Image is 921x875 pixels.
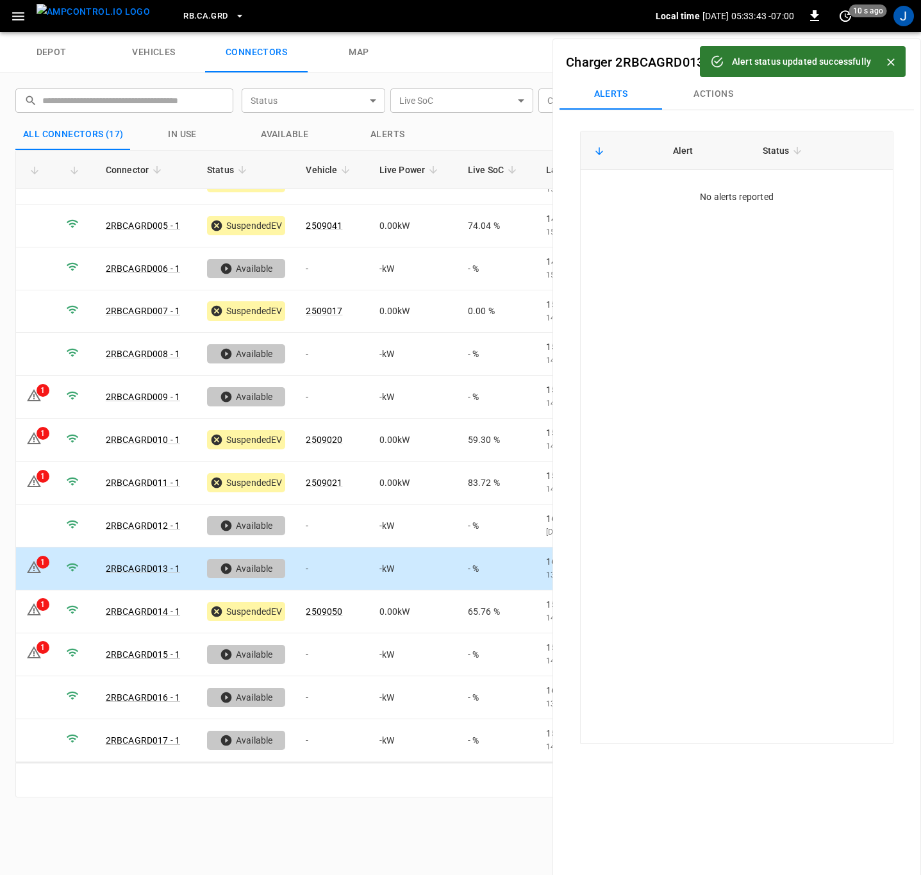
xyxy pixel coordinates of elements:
span: Vehicle [306,162,354,178]
td: 83.72 % [458,462,536,504]
div: Alert status updated successfully [732,50,871,73]
a: 2509041 [306,221,342,231]
td: 59.30 % [458,419,536,462]
div: Available [207,259,285,278]
th: Alert [663,131,752,170]
span: 14 hours ago [546,399,595,408]
td: - [295,504,369,547]
p: Local time [656,10,700,22]
div: No alerts reported [601,190,872,203]
div: Available [207,516,285,535]
div: 1 [37,384,49,397]
td: - [295,719,369,762]
div: SuspendedEV [207,602,285,621]
a: 2RBCAGRD006 - 1 [106,263,180,274]
a: 2RBCAGRD013 - 1 [106,563,180,574]
span: 10 s ago [849,4,887,17]
td: - % [458,633,536,676]
a: 2RBCAGRD012 - 1 [106,521,180,531]
button: All Connectors (17) [15,119,131,150]
a: 2509050 [306,606,342,617]
td: - % [458,333,536,376]
td: - % [458,504,536,547]
div: Connectors submenus tabs [560,79,914,110]
a: 2RBCAGRD008 - 1 [106,349,180,359]
p: 16:26 [546,512,646,525]
button: in use [131,119,234,150]
p: 15:28 [546,383,646,396]
span: 15 hours ago [546,271,595,279]
p: 14:58 [546,255,646,268]
div: 1 [37,641,49,654]
span: 14 hours ago [546,656,595,665]
td: - kW [369,719,458,762]
span: 14 hours ago [546,356,595,365]
span: Last Session Start [546,162,638,178]
td: - kW [369,504,458,547]
div: SuspendedEV [207,216,285,235]
span: Live Power [379,162,442,178]
p: 15:50 [546,727,646,740]
td: - kW [369,333,458,376]
td: - [295,333,369,376]
td: - kW [369,247,458,290]
div: Available [207,559,285,578]
div: 1 [37,556,49,569]
button: Close [881,53,900,72]
a: 2509017 [306,306,342,316]
a: 2RBCAGRD014 - 1 [106,606,180,617]
p: 16:10 [546,555,646,568]
span: Status [763,143,806,158]
td: 0.00 % [458,290,536,333]
button: RB.CA.GRD [178,4,249,29]
td: - [295,547,369,590]
td: - [295,633,369,676]
span: 13 hours ago [546,699,595,708]
span: 14 hours ago [546,742,595,751]
div: SuspendedEV [207,301,285,321]
span: Connector [106,162,165,178]
a: 2RBCAGRD016 - 1 [106,692,180,703]
span: 14 hours ago [546,313,595,322]
td: 0.00 kW [369,204,458,247]
span: 14 hours ago [546,613,595,622]
td: 74.04 % [458,204,536,247]
a: 2RBCAGRD011 - 1 [106,478,180,488]
div: Available [207,731,285,750]
h6: - [566,52,779,72]
td: 0.00 kW [369,290,458,333]
a: map [308,32,410,73]
p: 16:27 [546,684,646,697]
a: 2RBCAGRD015 - 1 [106,649,180,660]
span: Live SoC [468,162,520,178]
td: - % [458,719,536,762]
p: 15:59 [546,598,646,611]
p: 15:14 [546,298,646,311]
a: 2509020 [306,435,342,445]
div: profile-icon [893,6,914,26]
div: Available [207,387,285,406]
td: - [295,376,369,419]
button: Alerts [560,79,662,110]
td: - [295,247,369,290]
td: - % [458,247,536,290]
button: Alerts [336,119,439,150]
button: Available [234,119,336,150]
a: 2509021 [306,478,342,488]
td: - % [458,547,536,590]
td: 0.00 kW [369,462,458,504]
div: 1 [37,470,49,483]
span: 14 hours ago [546,485,595,494]
div: Available [207,344,285,363]
span: 14 hours ago [546,442,595,451]
button: Actions [662,79,765,110]
a: 2RBCAGRD009 - 1 [106,392,180,402]
p: 15:54 [546,641,646,654]
td: - % [458,376,536,419]
div: Available [207,645,285,664]
td: - % [458,676,536,719]
td: - kW [369,547,458,590]
a: 2RBCAGRD005 - 1 [106,221,180,231]
td: - kW [369,633,458,676]
a: vehicles [103,32,205,73]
